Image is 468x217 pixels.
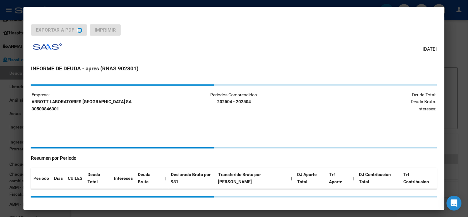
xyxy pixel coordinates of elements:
[65,168,85,189] th: CUILES
[32,91,166,113] p: Empresa:
[423,46,437,53] span: [DATE]
[302,91,436,113] p: Deuda Total: Deuda Bruta: Intereses:
[95,27,116,33] span: Imprimir
[288,168,295,189] th: |
[351,168,357,189] th: |
[216,168,288,189] th: Transferido Bruto por [PERSON_NAME]
[167,91,301,106] p: Periodos Comprendidos:
[327,168,351,189] th: Trf Aporte
[90,24,121,36] button: Imprimir
[169,168,216,189] th: Declarado Bruto por 931
[217,99,251,104] strong: 202504 - 202504
[357,168,401,189] th: DJ Contribucion Total
[295,168,327,189] th: DJ Aporte Total
[31,64,437,73] h3: INFORME DE DEUDA - apres (RNAS 902801)
[31,155,437,162] h4: Resumen por Período
[162,168,169,189] th: |
[401,168,437,189] th: Trf Contribucion
[31,24,87,36] button: Exportar a PDF
[447,196,462,211] div: Open Intercom Messenger
[112,168,135,189] th: Intereses
[31,168,52,189] th: Periodo
[52,168,65,189] th: Dias
[135,168,162,189] th: Deuda Bruta
[85,168,112,189] th: Deuda Total
[32,99,132,111] strong: ABBOTT LABORATORIES [GEOGRAPHIC_DATA] SA 30500846301
[36,27,74,33] span: Exportar a PDF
